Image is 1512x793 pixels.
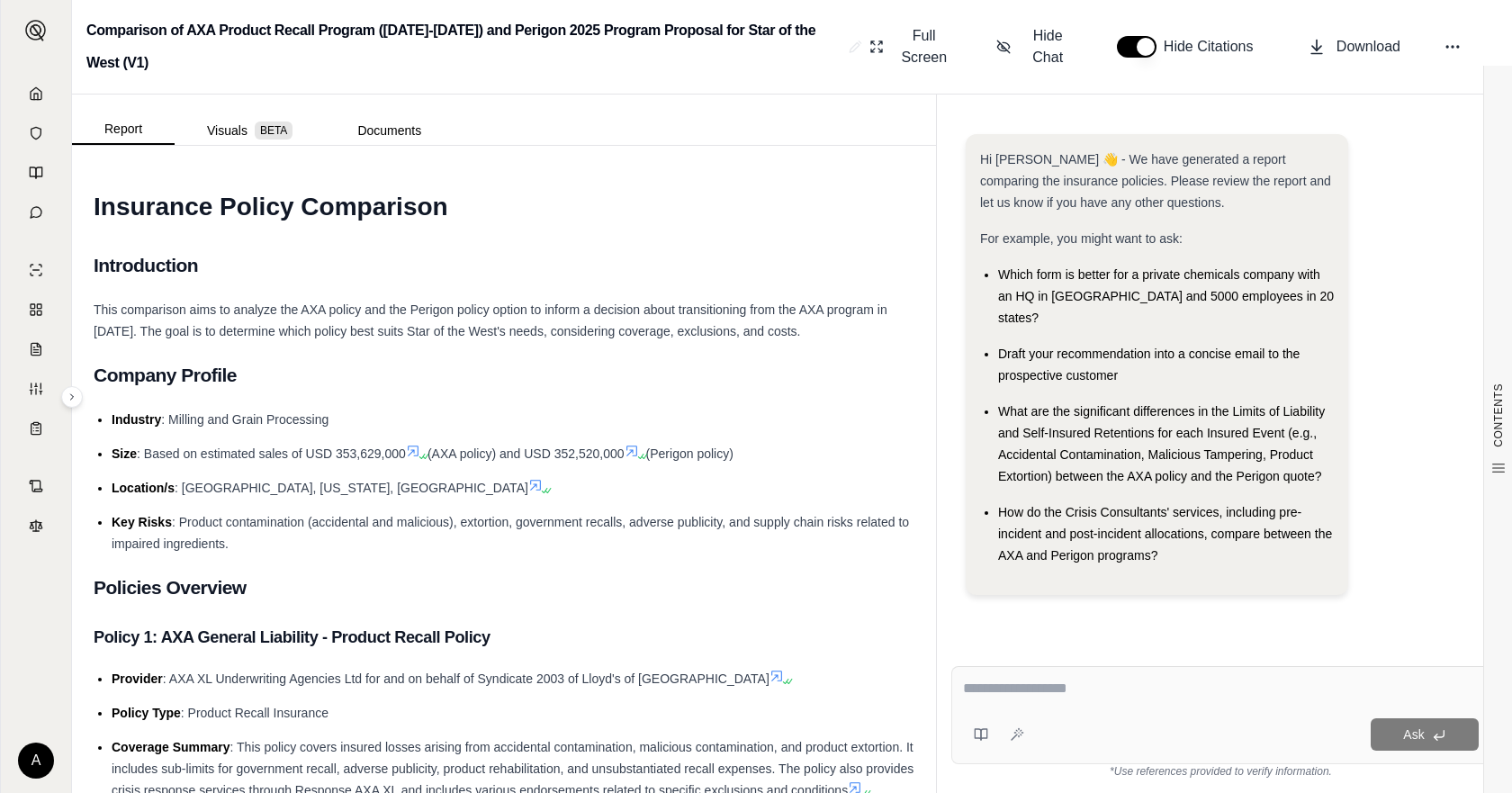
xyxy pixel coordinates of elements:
[989,18,1080,76] button: Hide Chat
[325,116,454,145] button: Documents
[1403,727,1424,742] span: Ask
[175,481,528,495] span: : [GEOGRAPHIC_DATA], [US_STATE], [GEOGRAPHIC_DATA]
[94,356,914,394] h2: Company Profile
[94,569,914,607] h2: Policies Overview
[112,515,172,529] span: Key Risks
[112,412,161,427] span: Industry
[112,740,230,754] span: Coverage Summary
[1491,383,1506,447] span: CONTENTS
[94,182,914,232] h1: Insurance Policy Comparison
[951,764,1490,779] div: *Use references provided to verify information.
[1164,36,1264,58] span: Hide Citations
[137,446,406,461] span: : Based on estimated sales of USD 353,629,000
[998,347,1300,383] span: Draft your recommendation into a concise email to the prospective customer
[94,621,914,653] h3: Policy 1: AXA General Liability - Product Recall Policy
[12,292,60,328] a: Policy Comparisons
[12,331,60,367] a: Claim Coverage
[161,412,328,427] span: : Milling and Grain Processing
[12,252,60,288] a: Single Policy
[94,302,887,338] span: This comparison aims to analyze the AXA policy and the Perigon policy option to inform a decision...
[112,706,181,720] span: Policy Type
[112,671,163,686] span: Provider
[12,76,60,112] a: Home
[175,116,325,145] button: Visuals
[12,468,60,504] a: Contract Analysis
[18,743,54,779] div: A
[12,508,60,544] a: Legal Search Engine
[163,671,769,686] span: : AXA XL Underwriting Agencies Ltd for and on behalf of Syndicate 2003 of Lloyd's of [GEOGRAPHIC_...
[12,194,60,230] a: Chat
[72,114,175,145] button: Report
[94,247,914,284] h2: Introduction
[998,267,1334,325] span: Which form is better for a private chemicals company with an HQ in [GEOGRAPHIC_DATA] and 5000 emp...
[255,122,292,140] span: BETA
[1300,29,1408,65] button: Download
[12,371,60,407] a: Custom Report
[427,446,625,461] span: (AXA policy) and USD 352,520,000
[12,115,60,151] a: Documents Vault
[646,446,733,461] span: (Perigon policy)
[181,706,328,720] span: : Product Recall Insurance
[980,152,1331,210] span: Hi [PERSON_NAME] 👋 - We have generated a report comparing the insurance policies. Please review t...
[112,481,175,495] span: Location/s
[998,505,1332,563] span: How do the Crisis Consultants' services, including pre-incident and post-incident allocations, co...
[18,13,54,49] button: Expand sidebar
[1371,718,1479,751] button: Ask
[25,20,47,41] img: Expand sidebar
[61,386,83,408] button: Expand sidebar
[112,515,909,551] span: : Product contamination (accidental and malicious), extortion, government recalls, adverse public...
[12,410,60,446] a: Coverage Table
[998,404,1325,483] span: What are the significant differences in the Limits of Liability and Self-Insured Retentions for e...
[1022,25,1074,68] span: Hide Chat
[895,25,953,68] span: Full Screen
[12,155,60,191] a: Prompt Library
[86,14,841,79] h2: Comparison of AXA Product Recall Program ([DATE]-[DATE]) and Perigon 2025 Program Proposal for St...
[1336,36,1400,58] span: Download
[112,446,137,461] span: Size
[862,18,961,76] button: Full Screen
[980,231,1183,246] span: For example, you might want to ask:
